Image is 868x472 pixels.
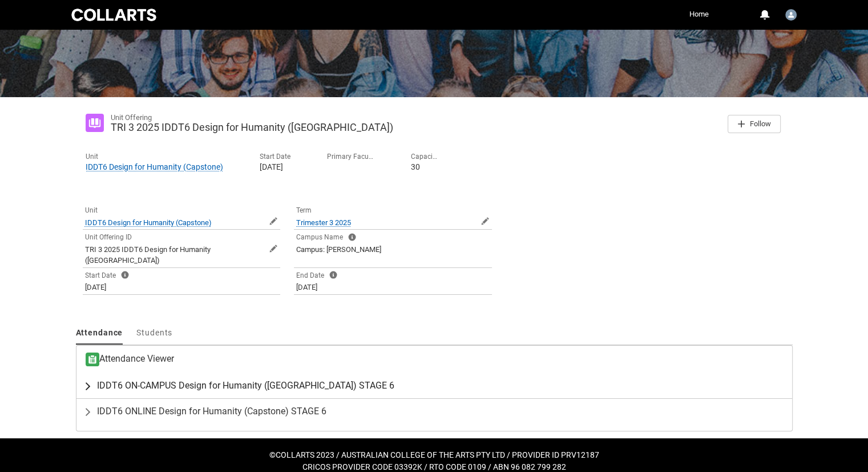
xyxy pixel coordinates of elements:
button: Edit Unit [269,217,278,226]
span: Term [296,206,312,214]
button: Edit Term [481,217,490,226]
lightning-formatted-text: [DATE] [296,283,317,291]
a: Attendance [76,322,123,345]
lightning-formatted-number: 30 [411,162,420,171]
span: Campus Name [296,233,343,241]
p: Primary Faculty [327,153,374,161]
span: End Date [296,271,324,279]
span: Trimester 3 2025 [296,218,351,227]
span: IDDT6 Design for Humanity (Capstone) [86,162,223,171]
lightning-helptext: Help Start Date [120,271,130,279]
span: IDDT6 Design for Humanity (Capstone) [85,218,212,227]
a: Home [687,6,712,23]
p: Capacity [411,153,438,161]
span: Unit Offering ID [85,233,132,241]
span: IDDT6 ON-CAMPUS Design for Humanity (Capstone) STAGE 6 [97,380,394,391]
lightning-formatted-text: [DATE] [260,162,283,171]
span: Unit [85,206,98,214]
span: IDDT6 ONLINE Design for Humanity (Capstone) STAGE 6 [97,406,326,417]
lightning-formatted-text: TRI 3 2025 IDDT6 Design for Humanity ([GEOGRAPHIC_DATA]) [85,245,211,265]
button: User Profile Chaira.Hunwick [782,5,800,23]
lightning-formatted-text: [DATE] [85,283,106,291]
h3: Attendance Viewer [86,353,174,366]
button: Edit Unit Offering ID [269,244,278,253]
img: Chaira.Hunwick [785,9,797,21]
lightning-helptext: Help Campus Name [348,233,357,241]
button: Follow [728,115,781,133]
span: Attendance [76,328,123,337]
lightning-helptext: Help End Date [329,271,338,279]
span: Start Date [85,271,116,279]
p: Unit [86,153,223,161]
button: IDDT6 ON-CAMPUS Design for Humanity ([GEOGRAPHIC_DATA]) STAGE 6 [76,373,792,398]
span: Follow [750,119,771,128]
lightning-formatted-text: Campus: [PERSON_NAME] [296,245,381,254]
span: Students [136,328,172,337]
a: Students [136,322,172,345]
button: IDDT6 ONLINE Design for Humanity (Capstone) STAGE 6 [76,399,792,424]
p: Start Date [260,153,290,161]
records-entity-label: Unit Offering [111,113,152,122]
lightning-formatted-text: TRI 3 2025 IDDT6 Design for Humanity ([GEOGRAPHIC_DATA]) [111,121,393,133]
